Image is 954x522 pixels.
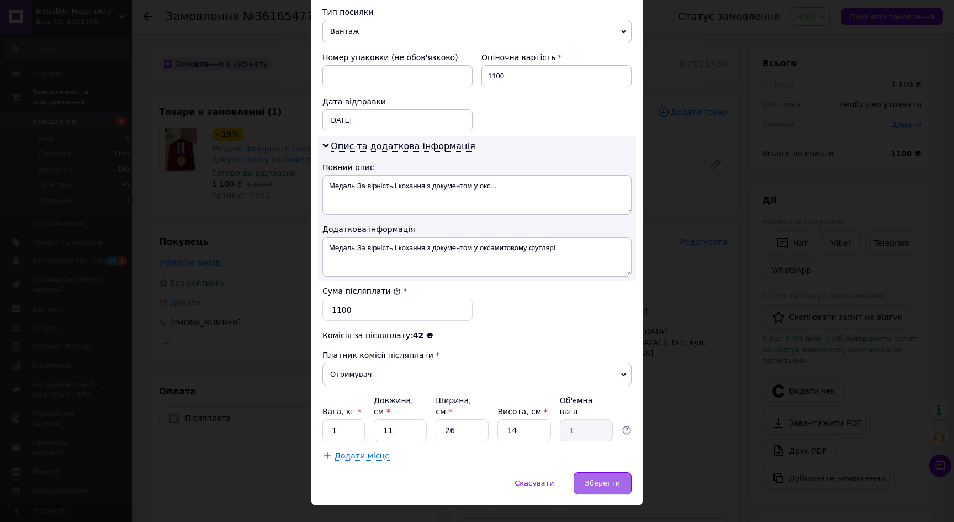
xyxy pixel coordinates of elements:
textarea: Медаль За вірність і кохання з документом у окс... [322,175,632,215]
label: Вага, кг [322,407,361,416]
span: Отримувач [322,363,632,386]
span: Опис та додаткова інформація [331,141,475,152]
label: Ширина, см [436,396,471,416]
div: Об'ємна вага [560,395,613,417]
span: Зберегти [585,479,620,487]
div: Комісія за післяплату: [322,330,632,341]
label: Сума післяплати [322,287,401,296]
span: Додати місце [335,451,390,461]
span: Платник комісії післяплати [322,351,433,360]
div: Повний опис [322,162,632,173]
span: Скасувати [515,479,554,487]
label: Довжина, см [374,396,414,416]
span: Тип посилки [322,8,373,17]
div: Додаткова інформація [322,224,632,235]
span: 42 ₴ [413,331,433,340]
div: Номер упаковки (не обов'язково) [322,52,473,63]
textarea: Медаль За вірність і кохання з документом у оксамитовому футлярі [322,237,632,277]
label: Висота, см [497,407,547,416]
div: Оціночна вартість [481,52,632,63]
div: Дата відправки [322,96,473,107]
span: Вантаж [322,20,632,43]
